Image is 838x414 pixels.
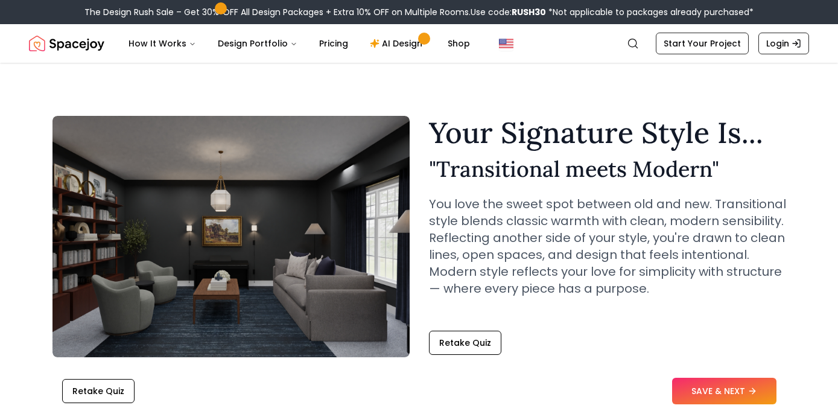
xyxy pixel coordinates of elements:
button: SAVE & NEXT [672,378,776,404]
a: Spacejoy [29,31,104,56]
button: Retake Quiz [429,331,501,355]
button: Retake Quiz [62,379,135,403]
img: United States [499,36,513,51]
button: Design Portfolio [208,31,307,56]
img: Transitional meets Modern Style Example [52,116,410,357]
nav: Main [119,31,480,56]
a: AI Design [360,31,436,56]
img: Spacejoy Logo [29,31,104,56]
a: Shop [438,31,480,56]
b: RUSH30 [512,6,546,18]
h2: " Transitional meets Modern " [429,157,786,181]
h1: Your Signature Style Is... [429,118,786,147]
a: Start Your Project [656,33,749,54]
a: Login [758,33,809,54]
nav: Global [29,24,809,63]
a: Pricing [309,31,358,56]
span: *Not applicable to packages already purchased* [546,6,754,18]
button: How It Works [119,31,206,56]
span: Use code: [471,6,546,18]
p: You love the sweet spot between old and new. Transitional style blends classic warmth with clean,... [429,196,786,297]
div: The Design Rush Sale – Get 30% OFF All Design Packages + Extra 10% OFF on Multiple Rooms. [84,6,754,18]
